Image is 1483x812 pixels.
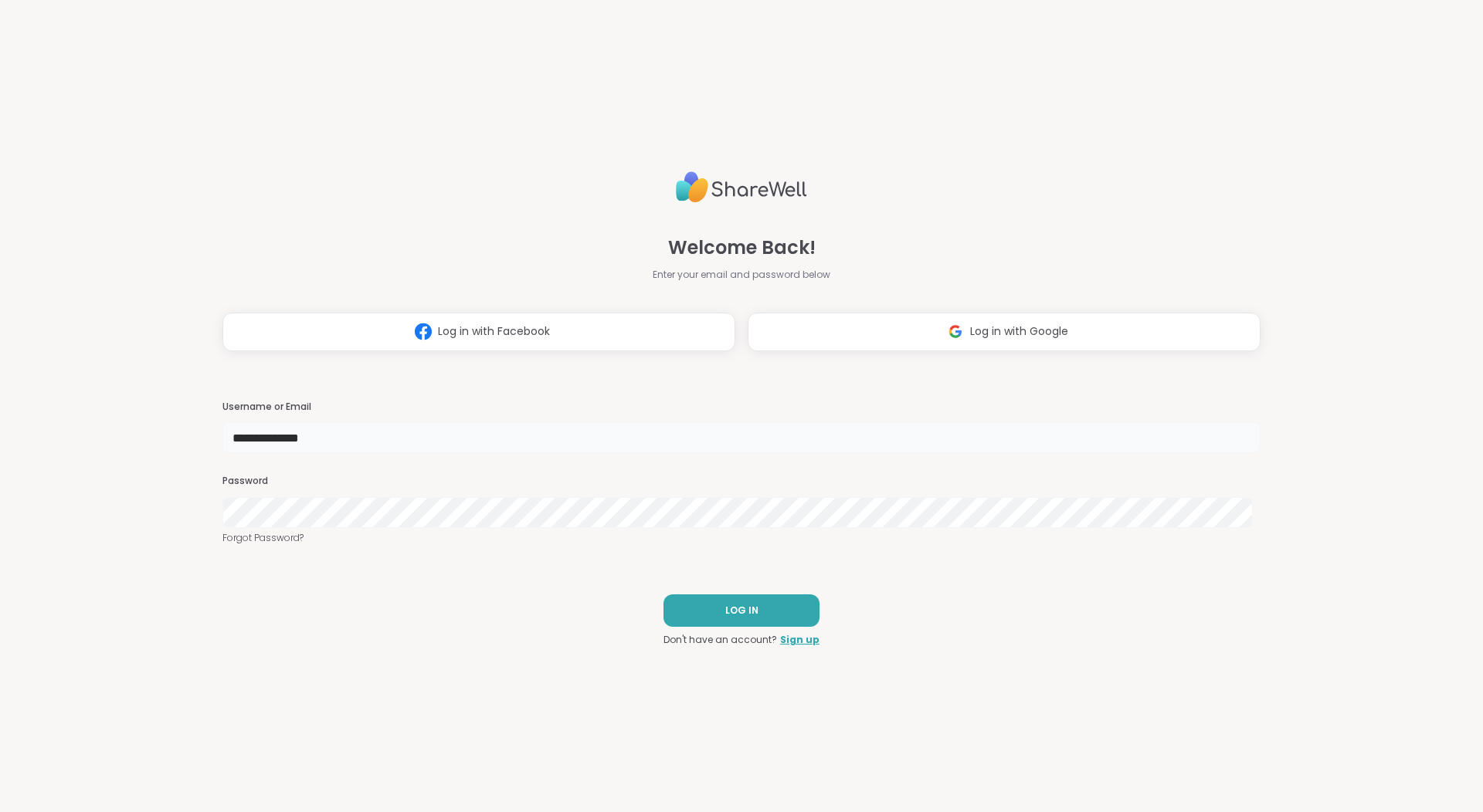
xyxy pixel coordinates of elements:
span: LOG IN [725,604,758,617]
a: Sign up [780,633,820,647]
span: Log in with Google [970,323,1068,340]
h3: Username or Email [222,401,1261,414]
span: Don't have an account? [663,633,777,647]
img: ShareWell Logo [676,165,807,209]
img: ShareWell Logomark [409,317,438,346]
span: Welcome Back! [668,234,816,262]
button: LOG IN [663,594,820,627]
button: Log in with Google [748,313,1261,351]
img: ShareWell Logomark [941,317,970,346]
button: Log in with Facebook [222,313,735,351]
a: Forgot Password? [222,531,1261,545]
span: Enter your email and password below [653,268,830,282]
h3: Password [222,475,1261,488]
span: Log in with Facebook [438,323,550,340]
